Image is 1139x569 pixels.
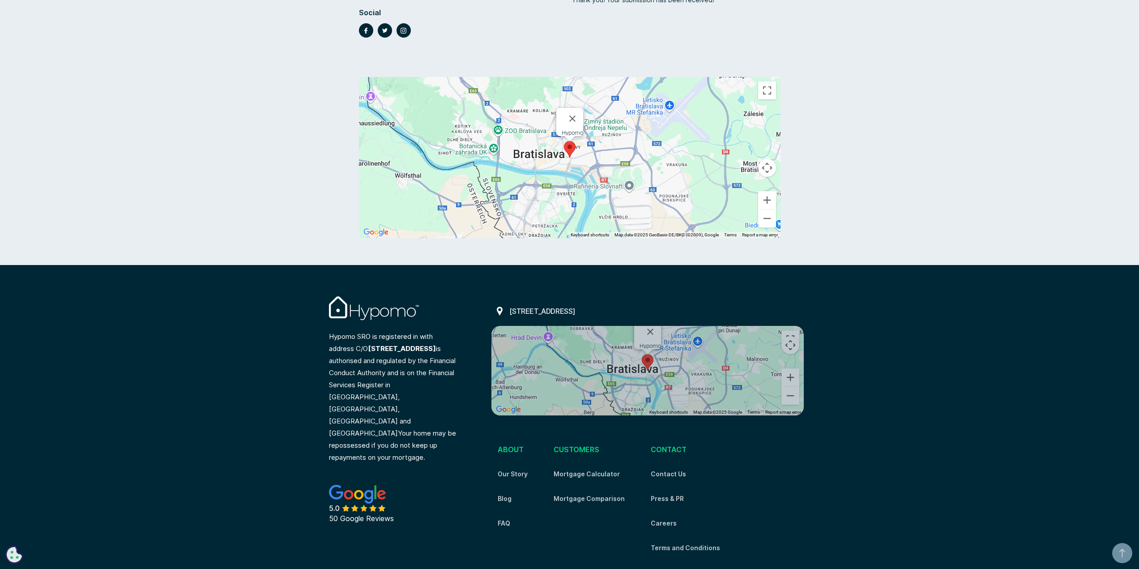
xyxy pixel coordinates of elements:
[554,469,620,479] a: Mortgage Calculator
[651,493,684,504] a: Press & PR
[651,469,686,479] a: Contact Us
[361,227,391,238] img: Google
[498,469,528,479] a: Our Story
[614,232,719,237] span: Map data ©2025 GeoBasis-DE/BKG (©2009), Google
[571,232,609,238] button: Keyboard shortcuts
[494,404,523,415] img: Google
[640,321,661,342] button: Close
[747,410,760,415] a: Terms (opens in new tab)
[562,108,583,129] button: Close
[329,468,411,542] a: 50 Google Reviews
[724,232,737,237] a: Terms (opens in new tab)
[494,404,523,415] a: Open this area in Google Maps (opens a new window)
[742,232,778,237] a: Report a map error
[781,336,799,354] button: Map camera controls
[359,7,381,19] div: Social
[758,159,776,177] button: Map camera controls
[693,410,742,415] span: Map data ©2025 Google
[498,518,510,529] a: FAQ
[758,191,776,209] button: Zoom in
[562,129,583,136] div: Hypomo
[329,513,394,525] div: 50 Google Reviews
[758,81,776,99] button: Toggle fullscreen view
[651,444,687,462] div: contact
[509,306,576,316] h6: [STREET_ADDRESS]
[564,141,576,158] div: Map pin showing location of Hypomo
[640,342,661,349] div: Hypomo
[781,387,799,405] button: Zoom out
[649,409,688,415] button: Keyboard shortcuts
[758,210,776,227] button: Zoom out
[554,444,599,462] div: customers
[781,330,799,348] button: Toggle fullscreen view
[498,493,512,504] a: Blog
[642,354,653,371] div: Map pin showing location of Hypomo
[5,546,23,564] button: Cookie Preferences
[329,327,457,463] p: Hypomo SRO is registered in with address C/O is authorised and regulated by the Financial Conduct...
[651,543,720,553] a: Terms and Conditions
[765,410,801,415] a: Report a map error
[651,518,677,529] a: Careers
[368,344,436,353] strong: [STREET_ADDRESS]
[554,493,625,504] a: Mortgage Comparison
[361,227,391,238] a: Open this area in Google Maps (opens a new window)
[781,368,799,386] button: Zoom in
[498,444,524,462] div: About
